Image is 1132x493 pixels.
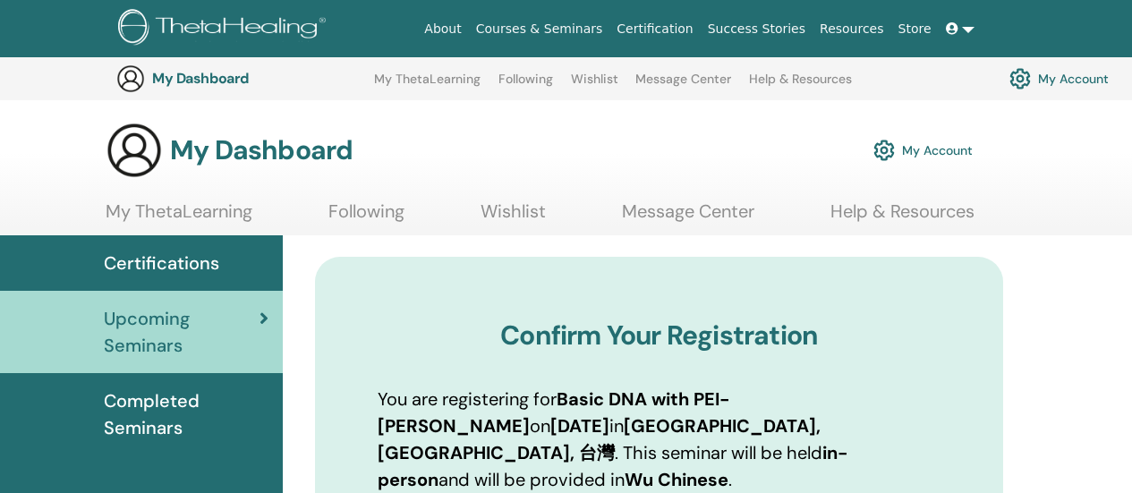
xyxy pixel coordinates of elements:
a: My ThetaLearning [374,72,481,100]
a: Wishlist [481,200,546,235]
a: Following [328,200,404,235]
a: My Account [1009,64,1109,94]
h3: My Dashboard [170,134,353,166]
a: My Account [873,131,973,170]
a: Courses & Seminars [469,13,610,46]
a: Certification [609,13,700,46]
b: [DATE] [550,414,609,438]
img: cog.svg [1009,64,1031,94]
a: Help & Resources [830,200,975,235]
a: Message Center [622,200,754,235]
b: in-person [378,441,848,491]
img: logo.png [118,9,332,49]
a: Message Center [635,72,731,100]
b: [GEOGRAPHIC_DATA], [GEOGRAPHIC_DATA], 台灣 [378,414,821,464]
b: Wu Chinese [625,468,728,491]
span: Upcoming Seminars [104,305,260,359]
img: generic-user-icon.jpg [116,64,145,93]
a: About [417,13,468,46]
a: My ThetaLearning [106,200,252,235]
span: Certifications [104,250,219,276]
img: generic-user-icon.jpg [106,122,163,179]
b: Basic DNA with PEI-[PERSON_NAME] [378,387,730,438]
a: Following [498,72,553,100]
span: Completed Seminars [104,387,268,441]
a: Store [891,13,939,46]
a: Wishlist [571,72,618,100]
img: cog.svg [873,135,895,166]
h3: My Dashboard [152,70,331,87]
h3: Confirm Your Registration [378,319,940,352]
a: Resources [813,13,891,46]
a: Success Stories [701,13,813,46]
a: Help & Resources [749,72,852,100]
p: You are registering for on in . This seminar will be held and will be provided in . [378,386,940,493]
